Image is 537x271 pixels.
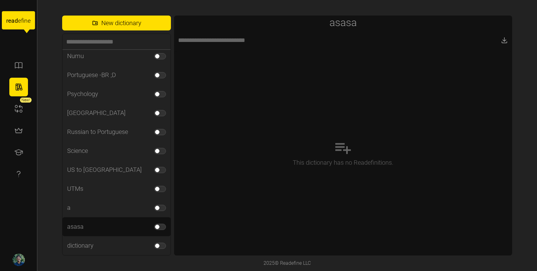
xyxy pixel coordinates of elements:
tspan: e [18,17,21,24]
button: New dictionary [62,16,171,30]
tspan: d [15,17,18,24]
div: Psychology [67,89,98,99]
tspan: n [25,17,28,24]
tspan: f [21,17,23,24]
tspan: i [23,17,24,24]
div: dictionary [67,241,94,250]
div: New! [20,98,31,103]
tspan: e [28,17,31,24]
div: Numu [67,51,84,61]
span: New dictionary [101,17,141,29]
div: UTMs [67,184,83,194]
div: Portuguese -BR ;D [67,70,116,80]
tspan: e [8,17,11,24]
h1: asasa [174,16,512,29]
div: [GEOGRAPHIC_DATA] [67,108,126,118]
img: Andrew Nelson [12,254,25,266]
div: asasa [67,222,84,232]
div: Russian to Portuguese [67,127,128,137]
div: US to [GEOGRAPHIC_DATA] [67,165,142,175]
div: a [67,203,71,213]
div: Science [67,146,88,156]
tspan: r [6,17,8,24]
div: 2025 © Readefine LLC [260,256,314,270]
tspan: a [11,17,14,24]
a: readefine [2,5,35,39]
